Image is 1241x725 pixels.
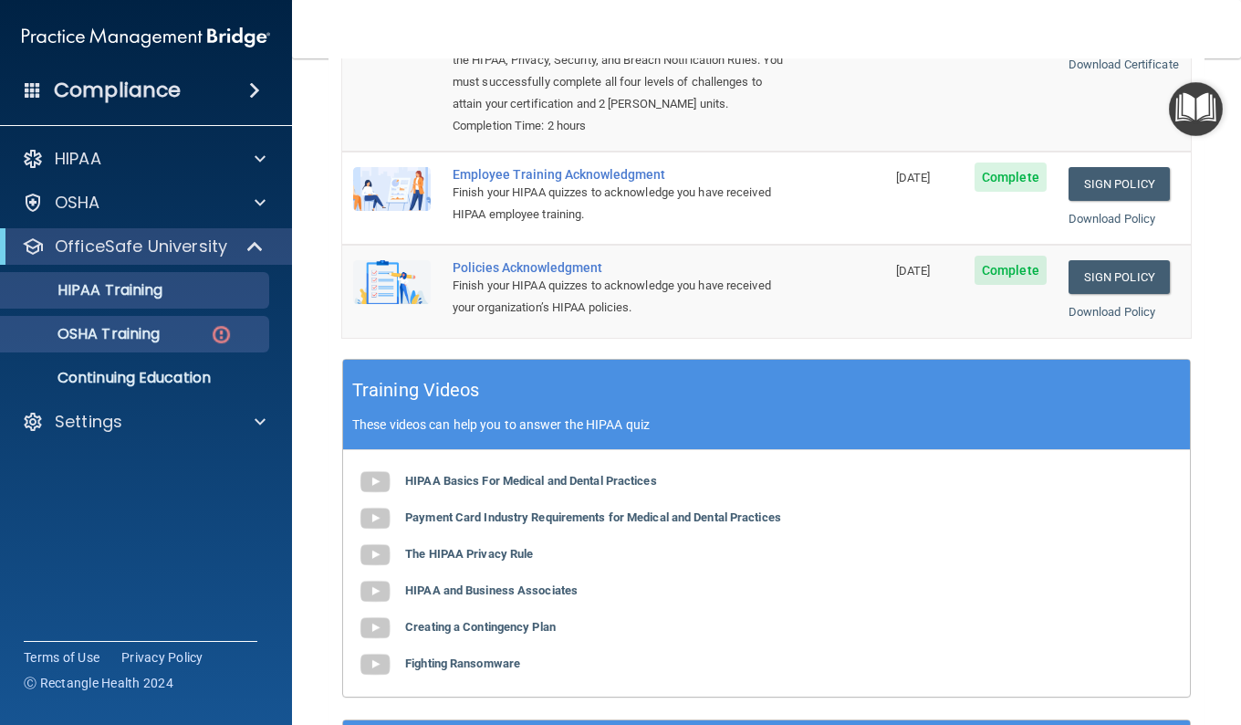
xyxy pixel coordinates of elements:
a: HIPAA [22,148,266,170]
img: PMB logo [22,19,270,56]
img: gray_youtube_icon.38fcd6cc.png [357,573,393,610]
div: This self-paced training is divided into four (4) modules based on the HIPAA, Privacy, Security, ... [453,27,794,115]
a: OSHA [22,192,266,214]
button: Open Resource Center [1169,82,1223,136]
p: OfficeSafe University [55,236,227,257]
div: Completion Time: 2 hours [453,115,794,137]
p: Settings [55,411,122,433]
div: Finish your HIPAA quizzes to acknowledge you have received HIPAA employee training. [453,182,794,226]
a: Settings [22,411,266,433]
b: Fighting Ransomware [405,657,520,670]
p: Continuing Education [12,369,261,387]
a: Download Policy [1069,305,1156,319]
p: OSHA Training [12,325,160,343]
a: Terms of Use [24,648,99,667]
h4: Compliance [54,78,181,103]
p: OSHA [55,192,100,214]
a: Download Certificate [1069,58,1179,71]
img: gray_youtube_icon.38fcd6cc.png [357,464,393,500]
span: [DATE] [896,171,931,184]
a: OfficeSafe University [22,236,265,257]
img: gray_youtube_icon.38fcd6cc.png [357,537,393,573]
a: Privacy Policy [121,648,203,667]
span: Complete [975,256,1047,285]
img: danger-circle.6113f641.png [210,323,233,346]
b: HIPAA Basics For Medical and Dental Practices [405,474,657,488]
b: Payment Card Industry Requirements for Medical and Dental Practices [405,510,781,524]
img: gray_youtube_icon.38fcd6cc.png [357,646,393,683]
div: Policies Acknowledgment [453,260,794,275]
p: These videos can help you to answer the HIPAA quiz [352,417,1181,432]
p: HIPAA Training [12,281,162,299]
a: Sign Policy [1069,167,1170,201]
div: Employee Training Acknowledgment [453,167,794,182]
span: [DATE] [896,264,931,278]
div: Finish your HIPAA quizzes to acknowledge you have received your organization’s HIPAA policies. [453,275,794,319]
img: gray_youtube_icon.38fcd6cc.png [357,610,393,646]
p: HIPAA [55,148,101,170]
span: Ⓒ Rectangle Health 2024 [24,674,173,692]
a: Sign Policy [1069,260,1170,294]
b: HIPAA and Business Associates [405,583,578,597]
span: Complete [975,163,1047,192]
img: gray_youtube_icon.38fcd6cc.png [357,500,393,537]
b: The HIPAA Privacy Rule [405,547,533,561]
a: Download Policy [1069,212,1156,226]
h5: Training Videos [352,374,480,406]
b: Creating a Contingency Plan [405,620,556,634]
